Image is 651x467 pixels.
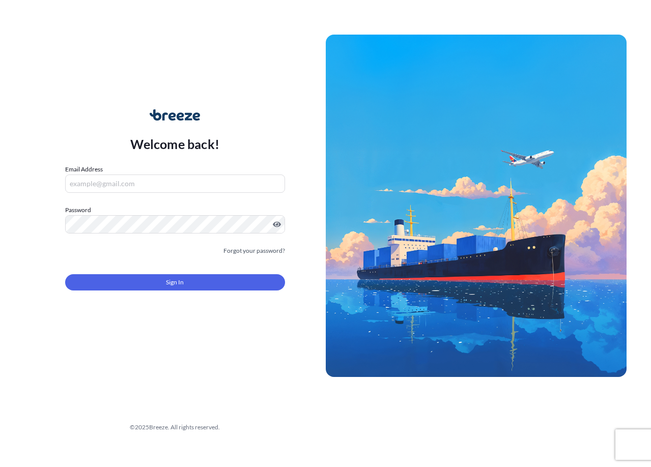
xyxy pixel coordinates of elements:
button: Show password [273,220,281,228]
a: Forgot your password? [223,246,285,256]
span: Sign In [166,277,184,287]
label: Password [65,205,285,215]
input: example@gmail.com [65,174,285,193]
button: Sign In [65,274,285,290]
p: Welcome back! [130,136,219,152]
img: Ship illustration [326,35,627,376]
label: Email Address [65,164,103,174]
div: © 2025 Breeze. All rights reserved. [24,422,326,432]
